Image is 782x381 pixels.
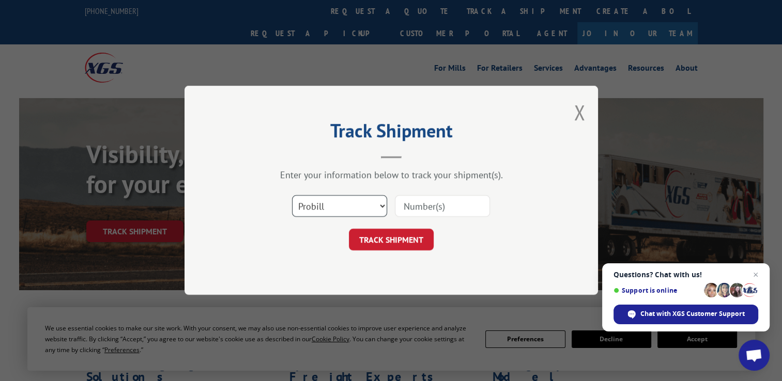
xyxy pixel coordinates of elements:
[614,305,758,324] div: Chat with XGS Customer Support
[349,229,434,251] button: TRACK SHIPMENT
[574,99,585,126] button: Close modal
[395,196,490,217] input: Number(s)
[236,169,546,181] div: Enter your information below to track your shipment(s).
[739,340,770,371] div: Open chat
[640,309,745,319] span: Chat with XGS Customer Support
[614,271,758,279] span: Questions? Chat with us!
[749,268,762,281] span: Close chat
[236,123,546,143] h2: Track Shipment
[614,287,700,294] span: Support is online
